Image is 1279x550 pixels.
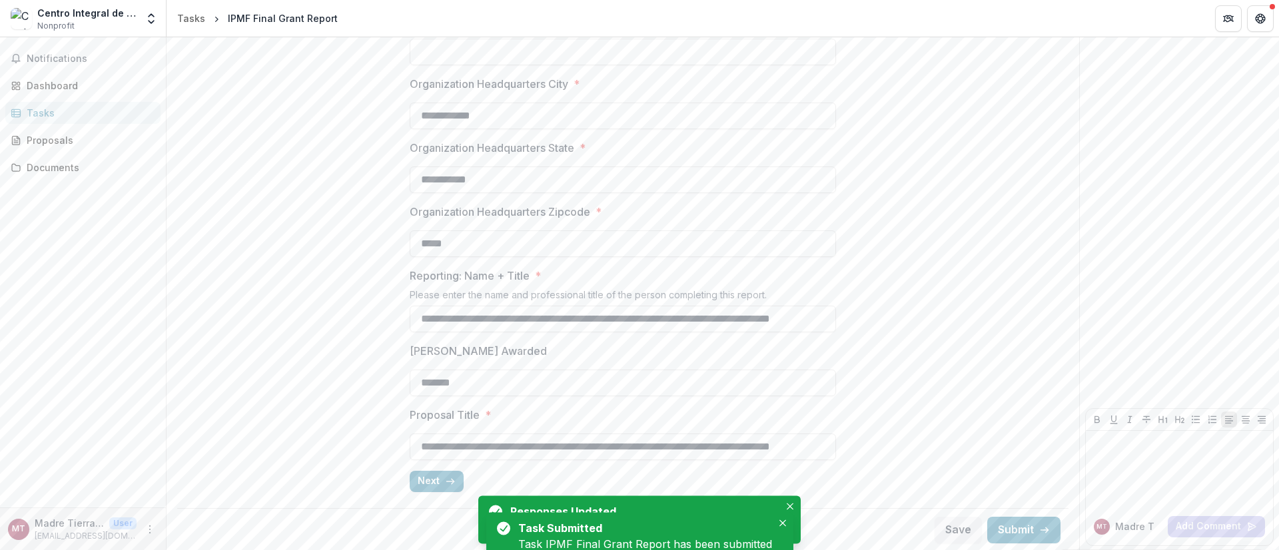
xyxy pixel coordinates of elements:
[142,5,161,32] button: Open entity switcher
[1155,412,1171,427] button: Heading 1
[1115,519,1154,533] p: Madre T
[1188,412,1204,427] button: Bullet List
[987,517,1061,543] button: Submit
[1138,412,1154,427] button: Strike
[5,156,161,178] a: Documents
[5,102,161,124] a: Tasks
[172,9,211,28] a: Tasks
[1168,516,1265,537] button: Add Comment
[1172,412,1188,427] button: Heading 2
[410,140,574,156] p: Organization Headquarters State
[27,106,150,120] div: Tasks
[1096,523,1107,530] div: Madre TierraPhilly
[1122,412,1138,427] button: Italicize
[172,9,343,28] nav: breadcrumb
[1247,5,1274,32] button: Get Help
[37,6,137,20] div: Centro Integral de la Mujer Madre Tierra
[410,289,836,306] div: Please enter the name and professional title of the person completing this report.
[37,20,75,32] span: Nonprofit
[1238,412,1254,427] button: Align Center
[5,48,161,69] button: Notifications
[142,521,158,537] button: More
[27,79,150,93] div: Dashboard
[935,517,982,543] button: Save
[1089,412,1105,427] button: Bold
[5,129,161,151] a: Proposals
[410,471,464,492] button: Next
[12,525,25,533] div: Madre TierraPhilly
[11,8,32,29] img: Centro Integral de la Mujer Madre Tierra
[1221,412,1237,427] button: Align Left
[35,516,104,530] p: Madre TierraPhilly
[782,498,798,514] button: Close
[1254,412,1270,427] button: Align Right
[27,133,150,147] div: Proposals
[410,76,568,92] p: Organization Headquarters City
[35,530,137,542] p: [EMAIL_ADDRESS][DOMAIN_NAME]
[410,407,480,423] p: Proposal Title
[27,160,150,174] div: Documents
[410,204,590,220] p: Organization Headquarters Zipcode
[228,11,338,25] div: IPMF Final Grant Report
[410,268,530,284] p: Reporting: Name + Title
[775,515,791,531] button: Close
[109,517,137,529] p: User
[5,75,161,97] a: Dashboard
[518,520,767,536] div: Task Submitted
[510,503,774,519] div: Responses Updated
[1215,5,1242,32] button: Partners
[177,11,205,25] div: Tasks
[410,343,547,359] p: [PERSON_NAME] Awarded
[1204,412,1220,427] button: Ordered List
[1106,412,1122,427] button: Underline
[27,53,155,65] span: Notifications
